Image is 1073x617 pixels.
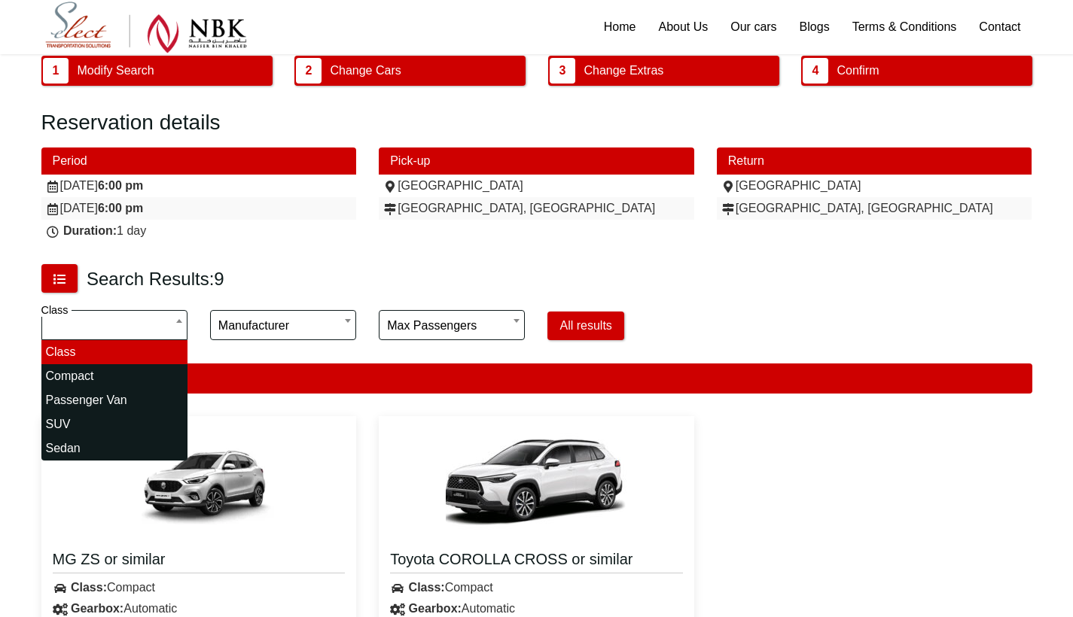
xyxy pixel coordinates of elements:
h2: Reservation details [41,110,1032,135]
span: Confirm [831,56,884,85]
div: Compact [379,577,694,598]
button: 4 Confirm [801,56,1032,86]
img: Toyota COROLLA CROSS or similar [446,427,626,540]
a: MG ZS or similar [53,549,346,573]
div: [GEOGRAPHIC_DATA] [383,178,690,193]
span: Max passengers [379,310,525,340]
a: Toyota COROLLA CROSS or similar [390,549,683,573]
span: 1 [43,58,69,84]
li: Sedan [41,436,187,460]
div: [GEOGRAPHIC_DATA] [721,178,1029,193]
strong: Class: [409,581,445,594]
strong: 6:00 pm [98,179,143,192]
li: SUV [41,412,187,436]
button: 2 Change Cars [294,56,526,86]
div: [GEOGRAPHIC_DATA], [GEOGRAPHIC_DATA] [721,201,1029,216]
strong: Gearbox: [71,602,123,615]
div: [DATE] [45,178,353,193]
span: Manufacturer [210,310,356,340]
h3: Search Results: [87,268,224,290]
li: Passenger Van [41,388,187,412]
span: Modify Search [72,56,159,85]
strong: Duration: [63,224,117,237]
div: Compact [41,577,357,598]
strong: Gearbox: [409,602,462,615]
div: 1 day [45,223,353,239]
li: Compact [41,364,187,388]
img: MG ZS or similar [108,427,289,540]
div: [GEOGRAPHIC_DATA], [GEOGRAPHIC_DATA] [383,201,690,216]
button: 3 Change Extras [548,56,779,86]
button: 1 Modify Search [41,56,273,86]
strong: Class: [71,581,107,594]
span: Max passengers [387,311,517,341]
li: Class [41,340,187,364]
div: [DATE] [45,201,353,216]
div: Return [717,147,1032,175]
span: Change Cars [325,56,406,85]
span: 2 [296,58,322,84]
div: Period [41,147,357,175]
span: 4 [803,58,828,84]
strong: 6:00 pm [98,202,143,214]
button: All results [547,312,623,340]
label: Class [41,304,72,317]
div: Compact [41,363,1032,394]
div: Pick-up [379,147,694,175]
img: Select Rent a Car [45,2,247,53]
span: 3 [550,58,575,84]
span: Manufacturer [218,311,348,341]
span: Change Extras [578,56,669,85]
span: 9 [214,269,224,289]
